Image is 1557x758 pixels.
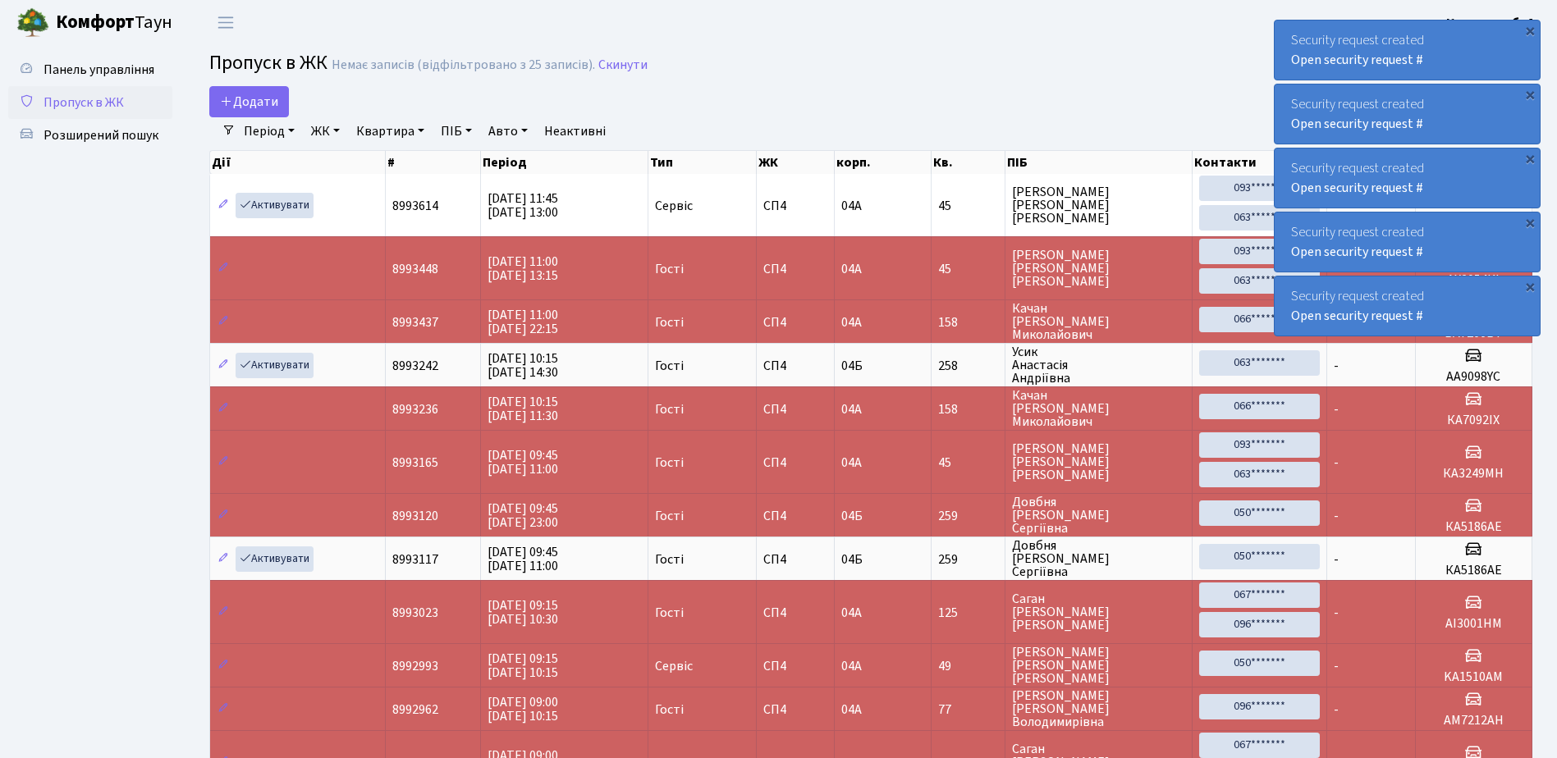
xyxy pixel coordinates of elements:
span: [PERSON_NAME] [PERSON_NAME] [PERSON_NAME] [1012,442,1185,482]
span: Таун [56,9,172,37]
a: Авто [482,117,534,145]
span: Гості [655,403,684,416]
img: logo.png [16,7,49,39]
span: 04А [841,604,862,622]
span: 04А [841,701,862,719]
th: ЖК [757,151,835,174]
span: [DATE] 10:15 [DATE] 11:30 [488,393,558,425]
span: 8993242 [392,357,438,375]
a: Додати [209,86,289,117]
span: 04Б [841,550,863,568]
span: 49 [938,660,998,673]
span: 45 [938,263,998,276]
span: 04Б [841,357,863,375]
h5: ВА7266ВТ [1422,326,1525,341]
th: Період [481,151,648,174]
span: 04А [841,657,862,675]
span: СП4 [763,553,827,566]
div: Security request created [1275,84,1540,144]
span: СП4 [763,660,827,673]
span: СП4 [763,703,827,716]
span: 04А [841,400,862,418]
div: Security request created [1275,148,1540,208]
a: Активувати [236,193,314,218]
a: Open security request # [1291,179,1423,197]
th: Дії [210,151,386,174]
th: Тип [648,151,757,174]
a: ЖК [305,117,346,145]
span: Довбня [PERSON_NAME] Сергіївна [1012,495,1185,535]
div: Security request created [1275,212,1540,272]
span: Гості [655,263,684,276]
th: # [386,151,481,174]
a: Квартира [350,117,431,145]
span: [PERSON_NAME] [PERSON_NAME] [PERSON_NAME] [1012,646,1185,685]
a: Неактивні [538,117,612,145]
h5: КА5186АЕ [1422,563,1525,578]
a: Open security request # [1291,307,1423,325]
span: - [1334,400,1339,418]
span: Гості [655,703,684,716]
th: Контакти [1193,151,1327,174]
span: 259 [938,553,998,566]
span: Качан [PERSON_NAME] Миколайович [1012,389,1185,428]
span: 258 [938,359,998,372]
span: Пропуск в ЖК [44,94,124,112]
span: - [1334,604,1339,622]
span: [DATE] 09:45 [DATE] 11:00 [488,446,558,478]
div: × [1522,150,1538,167]
a: Панель управління [8,53,172,86]
a: Open security request # [1291,115,1423,133]
button: Переключити навігацію [205,9,246,36]
div: × [1522,214,1538,231]
a: Активувати [236,546,314,572]
span: СП4 [763,263,827,276]
span: 158 [938,316,998,329]
span: СП4 [763,359,827,372]
span: [DATE] 09:15 [DATE] 10:30 [488,596,558,628]
span: Качан [PERSON_NAME] Миколайович [1012,302,1185,341]
span: Гості [655,456,684,469]
span: Саган [PERSON_NAME] [PERSON_NAME] [1012,592,1185,632]
h5: KA1510AM [1422,669,1525,685]
a: Консьєрж б. 4. [1446,13,1537,33]
a: Період [237,117,301,145]
span: [DATE] 11:45 [DATE] 13:00 [488,189,558,221]
span: 125 [938,606,998,619]
h5: АМ7212АН [1422,713,1525,728]
h5: КА7092ІХ [1422,413,1525,428]
span: - [1334,357,1339,375]
th: ПІБ [1005,151,1193,174]
span: 04А [841,197,862,215]
span: [DATE] 09:45 [DATE] 11:00 [488,543,558,575]
div: × [1522,86,1538,103]
span: 8993236 [392,400,438,418]
span: Додати [220,93,278,111]
span: СП4 [763,403,827,416]
span: Панель управління [44,61,154,79]
span: СП4 [763,456,827,469]
span: Пропуск в ЖК [209,48,327,77]
span: 77 [938,703,998,716]
span: Усик Анастасія Андріївна [1012,345,1185,385]
span: 04Б [841,507,863,525]
span: [DATE] 09:00 [DATE] 10:15 [488,693,558,725]
span: 04А [841,454,862,472]
span: СП4 [763,509,827,523]
span: - [1334,454,1339,472]
span: 259 [938,509,998,523]
span: 8993165 [392,454,438,472]
span: Гості [655,359,684,372]
span: - [1334,550,1339,568]
span: Розширений пошук [44,126,158,144]
div: × [1522,22,1538,39]
h5: КА3249МН [1422,466,1525,482]
h5: КА5186АЕ [1422,519,1525,535]
a: Open security request # [1291,243,1423,261]
span: [DATE] 11:00 [DATE] 22:15 [488,306,558,338]
span: [DATE] 09:45 [DATE] 23:00 [488,500,558,532]
span: 04А [841,313,862,331]
span: СП4 [763,199,827,212]
span: СП4 [763,316,827,329]
span: СП4 [763,606,827,619]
